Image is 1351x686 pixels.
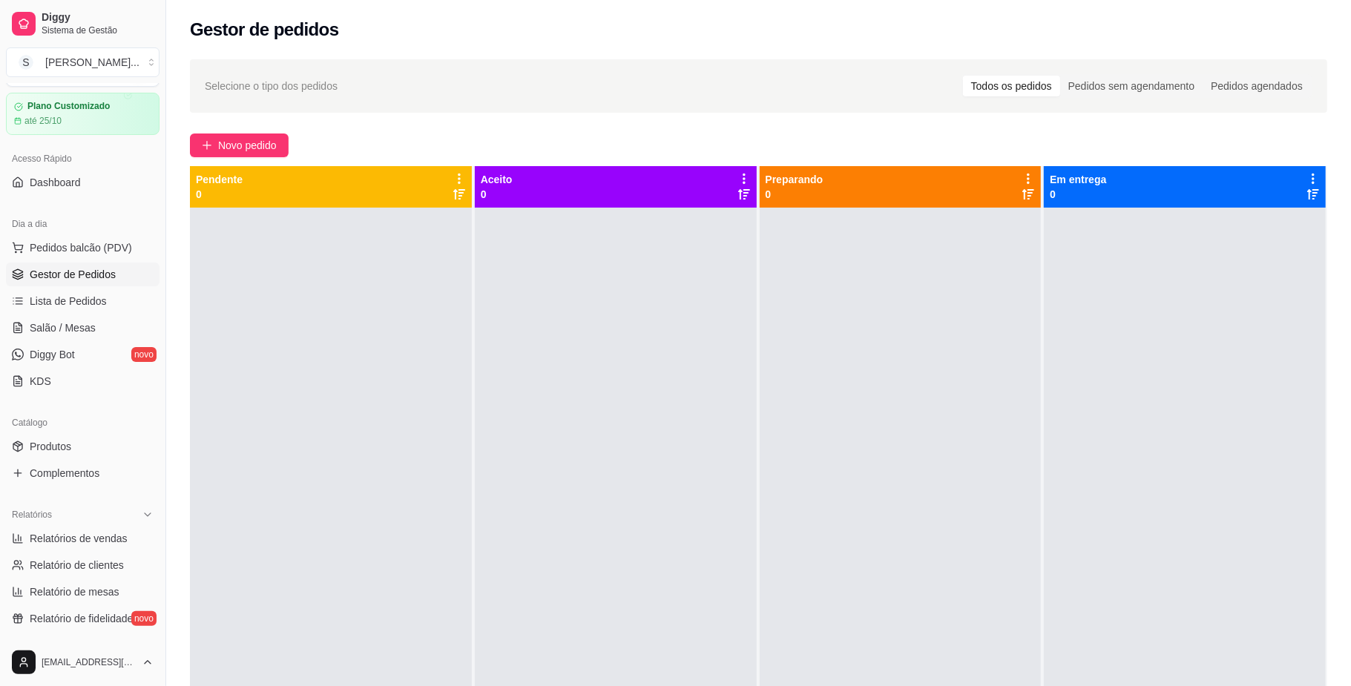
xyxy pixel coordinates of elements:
div: Catálogo [6,411,160,435]
h2: Gestor de pedidos [190,18,339,42]
button: [EMAIL_ADDRESS][DOMAIN_NAME] [6,644,160,680]
a: Produtos [6,435,160,458]
a: Gestor de Pedidos [6,263,160,286]
a: Plano Customizadoaté 25/10 [6,93,160,135]
a: Lista de Pedidos [6,289,160,313]
span: Gestor de Pedidos [30,267,116,282]
span: [EMAIL_ADDRESS][DOMAIN_NAME] [42,656,136,668]
button: Pedidos balcão (PDV) [6,236,160,260]
a: DiggySistema de Gestão [6,6,160,42]
span: Produtos [30,439,71,454]
a: Relatório de mesas [6,580,160,604]
span: S [19,55,33,70]
span: Salão / Mesas [30,320,96,335]
a: Complementos [6,461,160,485]
a: KDS [6,369,160,393]
p: Aceito [481,172,513,187]
span: Diggy [42,11,154,24]
span: Relatórios de vendas [30,531,128,546]
p: 0 [1050,187,1106,202]
div: Acesso Rápido [6,147,160,171]
button: Select a team [6,47,160,77]
a: Diggy Botnovo [6,343,160,366]
p: Em entrega [1050,172,1106,187]
p: 0 [196,187,243,202]
article: Plano Customizado [27,101,110,112]
span: Relatórios [12,509,52,521]
span: Selecione o tipo dos pedidos [205,78,338,94]
p: Pendente [196,172,243,187]
article: até 25/10 [24,115,62,127]
p: 0 [766,187,824,202]
div: Dia a dia [6,212,160,236]
a: Salão / Mesas [6,316,160,340]
span: Sistema de Gestão [42,24,154,36]
span: Novo pedido [218,137,277,154]
span: KDS [30,374,51,389]
a: Relatório de fidelidadenovo [6,607,160,630]
div: [PERSON_NAME] ... [45,55,139,70]
span: Diggy Bot [30,347,75,362]
a: Relatório de clientes [6,553,160,577]
span: Pedidos balcão (PDV) [30,240,132,255]
div: Pedidos sem agendamento [1060,76,1203,96]
span: Relatório de mesas [30,584,119,599]
span: Relatório de fidelidade [30,611,133,626]
button: Novo pedido [190,133,289,157]
span: plus [202,140,212,151]
a: Dashboard [6,171,160,194]
p: 0 [481,187,513,202]
span: Lista de Pedidos [30,294,107,309]
span: Dashboard [30,175,81,190]
span: Complementos [30,466,99,481]
div: Pedidos agendados [1203,76,1311,96]
span: Relatório de clientes [30,558,124,573]
div: Todos os pedidos [963,76,1060,96]
p: Preparando [766,172,824,187]
a: Relatórios de vendas [6,527,160,550]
